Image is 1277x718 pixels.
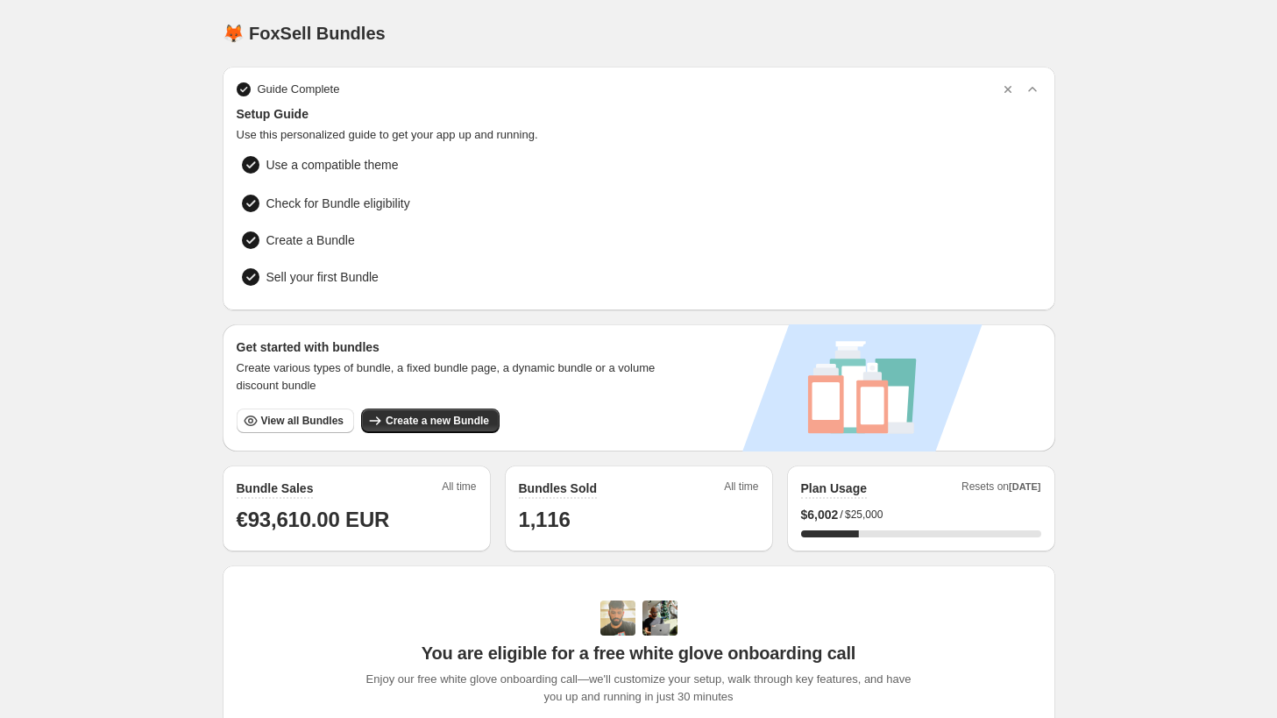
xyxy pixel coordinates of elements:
span: View all Bundles [261,414,344,428]
span: Resets on [961,480,1041,499]
h2: Bundle Sales [237,480,314,497]
span: Sell your first Bundle [266,268,379,286]
span: Check for Bundle eligibility [266,195,410,212]
img: Prakhar [642,601,678,636]
button: Create a new Bundle [361,409,500,433]
span: Setup Guide [237,105,1041,123]
span: Create various types of bundle, a fixed bundle page, a dynamic bundle or a volume discount bundle [237,359,672,395]
h2: Plan Usage [801,480,867,497]
span: All time [724,480,758,499]
span: Use this personalized guide to get your app up and running. [237,126,1041,144]
h2: Bundles Sold [519,480,597,497]
button: View all Bundles [237,409,354,433]
span: $ 6,002 [801,506,839,523]
img: Adi [600,601,635,636]
h1: 🦊 FoxSell Bundles [223,23,386,44]
span: Guide Complete [258,81,340,98]
h3: Get started with bundles [237,338,672,356]
span: You are eligible for a free white glove onboarding call [422,643,855,664]
span: Create a new Bundle [386,414,489,428]
span: $25,000 [845,508,883,522]
div: / [801,506,1041,523]
span: Enjoy our free white glove onboarding call—we'll customize your setup, walk through key features,... [357,671,920,706]
span: All time [442,480,476,499]
h1: 1,116 [519,506,759,534]
span: [DATE] [1009,481,1040,492]
h1: €93,610.00 EUR [237,506,477,534]
span: Create a Bundle [266,231,355,249]
span: Use a compatible theme [266,156,923,174]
